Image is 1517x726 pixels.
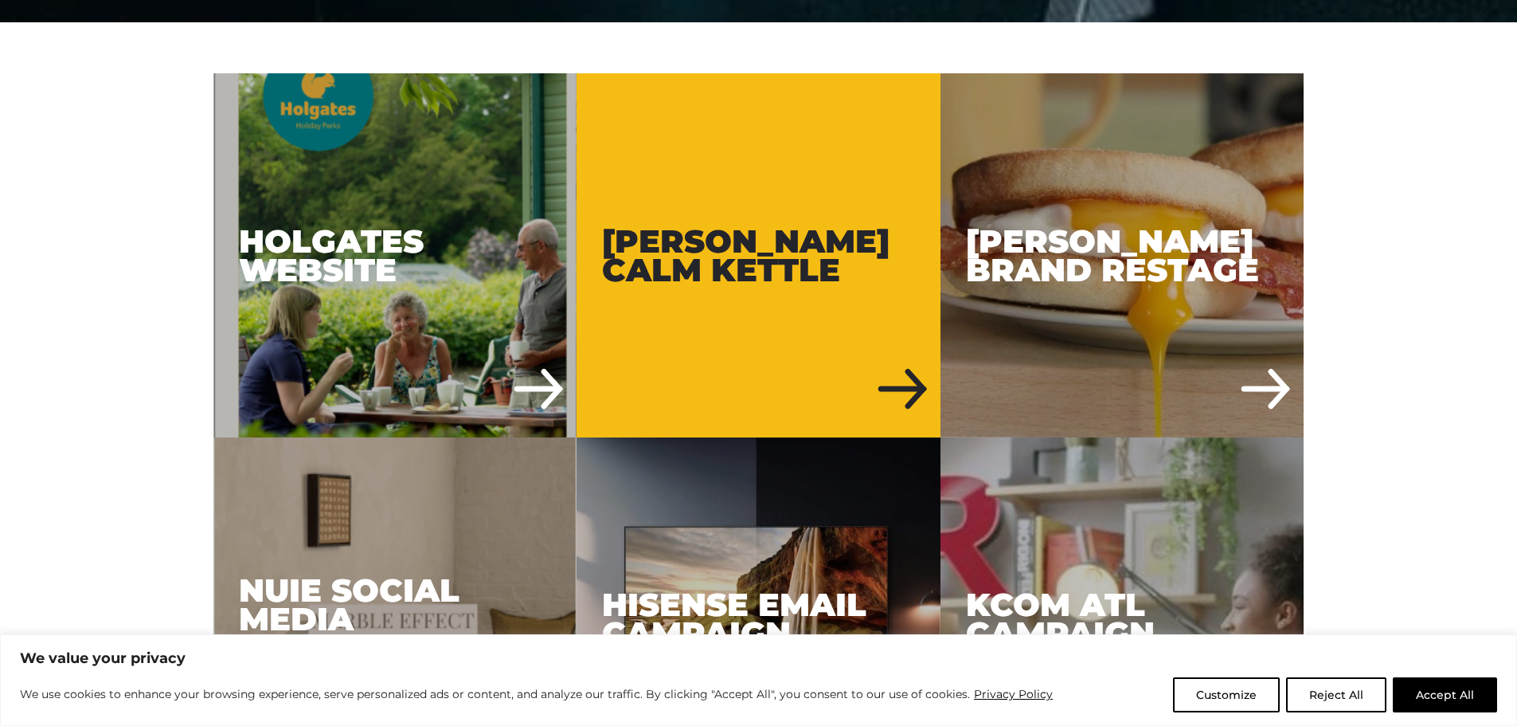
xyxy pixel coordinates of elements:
a: Privacy Policy [973,685,1054,704]
div: Holgates Website [213,73,577,438]
div: [PERSON_NAME] Calm Kettle [577,73,940,438]
button: Accept All [1393,677,1497,712]
button: Customize [1173,677,1280,712]
a: Russell Hobbs Brand Restage [PERSON_NAME] Brand Restage [940,73,1304,438]
button: Reject All [1286,677,1386,712]
p: We value your privacy [20,649,1497,668]
a: Russell Hobbs Calm Kettle [PERSON_NAME] Calm Kettle [577,73,940,438]
a: Holgates Website Holgates Website [213,73,577,438]
div: [PERSON_NAME] Brand Restage [940,73,1304,438]
p: We use cookies to enhance your browsing experience, serve personalized ads or content, and analyz... [20,685,1054,704]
